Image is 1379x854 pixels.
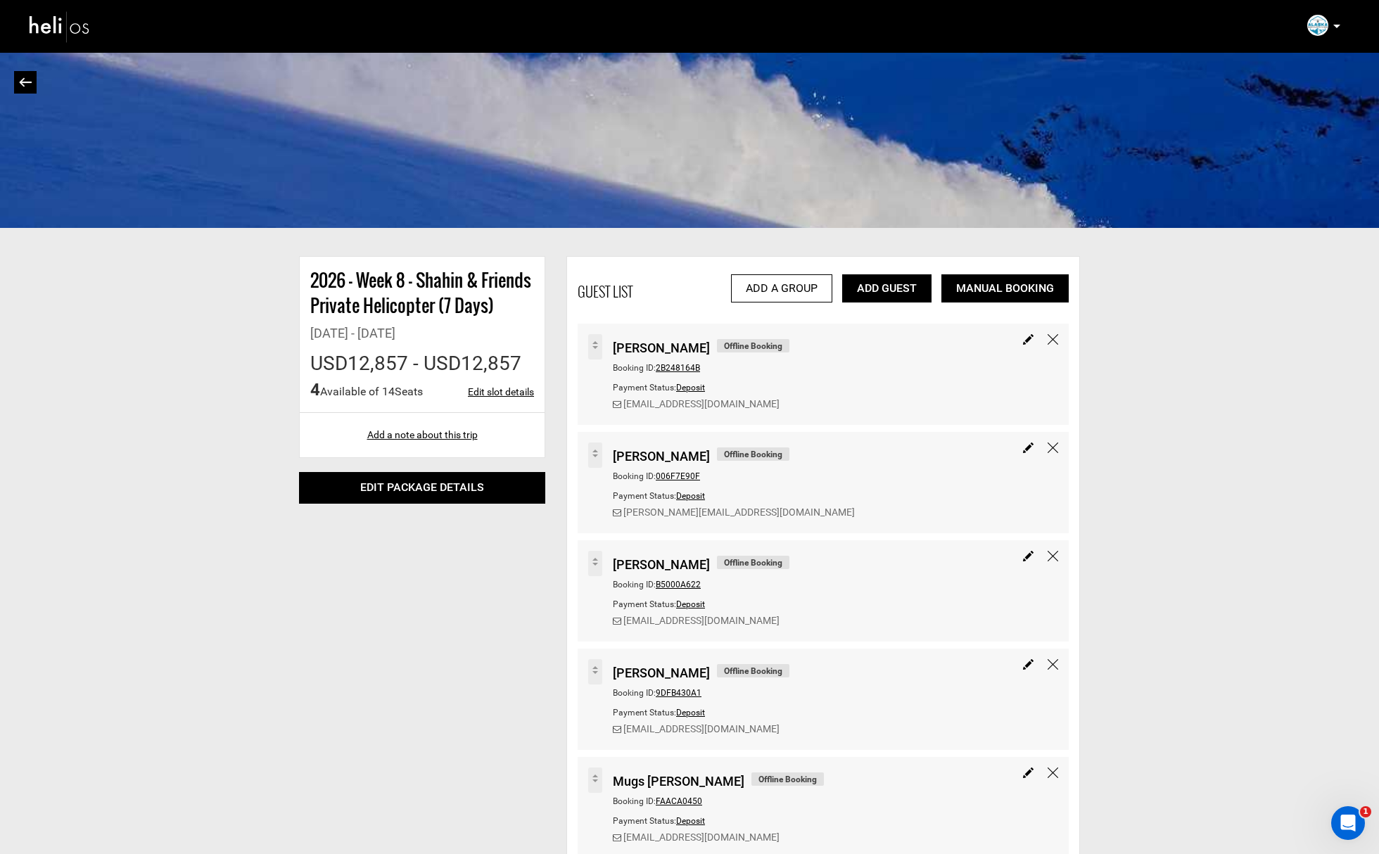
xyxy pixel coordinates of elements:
[676,708,705,718] span: Deposit
[676,816,705,826] span: Deposit
[623,831,780,843] a: [EMAIL_ADDRESS][DOMAIN_NAME]
[656,796,702,806] span: FAACA0450
[1023,659,1034,670] img: edit.svg
[613,767,744,791] span: Mugs [PERSON_NAME]
[941,274,1069,302] a: Manual Booking
[717,339,789,352] span: Offline Booking
[613,485,998,505] div: Payment Status:
[310,324,534,343] div: [DATE] - [DATE]
[613,551,710,574] span: [PERSON_NAME]
[613,442,710,466] span: [PERSON_NAME]
[417,385,423,398] span: s
[310,267,531,318] a: 2026 - Week 8 - Shahin & Friends Private Helicopter (7 Days)
[613,334,710,357] span: [PERSON_NAME]
[1307,15,1328,36] img: 438683b5cd015f564d7e3f120c79d992.png
[310,380,320,400] span: 4
[1048,334,1058,345] img: close-icon-black.svg
[623,506,855,518] a: [PERSON_NAME][EMAIL_ADDRESS][DOMAIN_NAME]
[613,594,998,613] div: Payment Status:
[1048,767,1058,778] img: close-icon-black.svg
[310,378,423,402] div: Available of 14
[731,274,832,302] a: Add a Group
[613,377,998,397] div: Payment Status:
[623,615,780,626] a: [EMAIL_ADDRESS][DOMAIN_NAME]
[613,810,998,830] div: Payment Status:
[19,77,32,87] img: next
[1048,551,1058,561] img: close-icon-black.svg
[1331,806,1365,840] iframe: Intercom live chat
[299,472,545,504] button: Edit package details
[676,383,705,393] span: Deposit
[842,274,932,302] a: Add Guest
[578,281,633,302] div: Guest List
[623,723,780,734] a: [EMAIL_ADDRESS][DOMAIN_NAME]
[468,385,534,399] a: Edit slot details
[613,574,998,594] div: Booking ID:
[717,664,789,677] span: Offline Booking
[1360,806,1371,817] span: 1
[656,363,700,373] span: 2B248164B
[656,471,700,481] span: 006F7E90F
[1023,767,1034,778] img: edit.svg
[623,398,780,409] a: [EMAIL_ADDRESS][DOMAIN_NAME]
[676,599,705,609] span: Deposit
[613,682,998,702] div: Booking ID:
[613,659,710,682] span: [PERSON_NAME]
[1023,334,1034,345] img: edit.svg
[613,466,998,485] div: Booking ID:
[717,447,789,461] span: Offline Booking
[1048,659,1058,670] img: close-icon-black.svg
[28,8,91,45] img: heli-logo
[613,702,998,722] div: Payment Status:
[310,350,534,378] div: USD12,857 - USD12,857
[360,480,484,494] a: Edit package details
[613,791,998,810] div: Booking ID:
[1023,442,1034,453] img: edit.svg
[656,688,701,698] span: 9DFB430A1
[367,429,478,440] a: Add a note about this trip
[656,580,701,589] span: B5000A622
[676,491,705,501] span: Deposit
[613,357,998,377] div: Booking ID:
[717,556,789,569] span: Offline Booking
[751,772,824,786] span: Offline Booking
[395,385,417,398] span: Seat
[1048,442,1058,453] img: close-icon-black.svg
[1023,551,1034,561] img: edit.svg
